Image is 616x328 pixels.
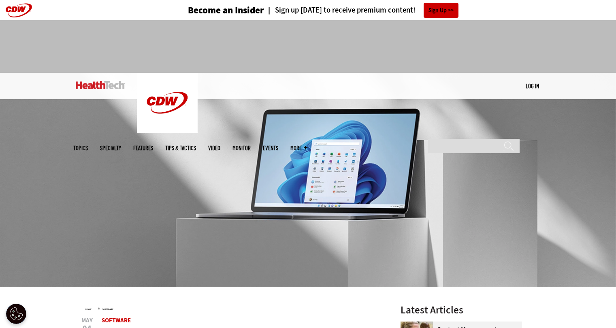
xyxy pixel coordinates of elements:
a: Log in [526,82,539,89]
span: More [290,145,307,151]
img: Home [137,73,198,133]
h3: Latest Articles [401,305,522,315]
a: CDW [137,126,198,135]
iframe: advertisement [161,28,456,65]
div: » [85,305,379,311]
a: Software [102,308,113,311]
a: Become an Insider [158,6,264,15]
span: May [81,317,93,324]
a: Sign up [DATE] to receive premium content! [264,6,416,14]
a: Software [102,316,131,324]
a: Video [208,145,220,151]
a: Tips & Tactics [165,145,196,151]
a: nurses talk in front of desktop computer [401,322,437,328]
a: Events [263,145,278,151]
div: User menu [526,82,539,90]
div: Cookie Settings [6,304,26,324]
a: Sign Up [424,3,458,18]
a: Features [133,145,153,151]
button: Open Preferences [6,304,26,324]
a: MonITor [232,145,251,151]
a: Home [85,308,92,311]
img: Home [76,81,125,89]
span: Specialty [100,145,121,151]
span: Topics [73,145,88,151]
h3: Become an Insider [188,6,264,15]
